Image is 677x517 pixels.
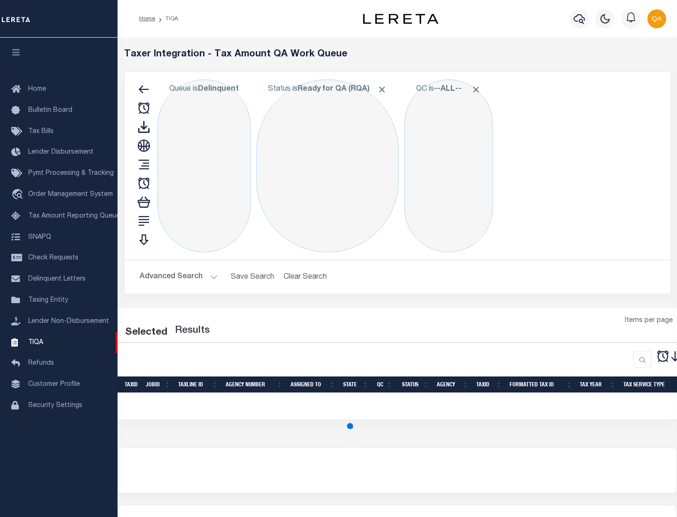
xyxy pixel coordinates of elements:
div: Selected [125,325,167,340]
th: Formatted Tax ID [506,376,576,393]
b: --ALL-- [434,86,462,93]
span: TIQA [28,339,43,345]
span: Refunds [28,360,54,367]
button: Advanced Search [140,268,218,286]
a: Home [139,16,155,22]
th: TaxID [472,376,506,393]
th: Agency [433,376,472,393]
span: Items per page [625,316,673,326]
span: Home [28,86,46,93]
span: Lender Non-Disbursement [28,318,109,325]
div: Click to Edit [157,79,251,252]
span: Lender Disbursement [28,149,94,156]
th: JobID [142,376,174,393]
span: Check Requests [28,255,79,261]
button: Save Search [225,268,280,286]
img: logo-dark.svg [363,14,438,24]
span: Bulletin Board [28,107,72,114]
th: Assigned To [287,376,339,393]
span: Pymt Processing & Tracking [28,170,114,177]
span: Click to Remove [471,85,481,94]
label: Results [175,323,210,338]
span: Order Management System [28,191,113,198]
b: Delinquent [198,86,239,93]
span: Tax Amount Reporting Queue [28,213,120,219]
span: Taxing Entity [28,297,68,304]
th: QC [372,376,396,393]
span: Tax Bills [28,128,54,135]
th: Agency Number [222,376,287,393]
button: Clear Search [280,268,331,286]
th: TaxLine ID [174,376,222,393]
th: Tax Year [576,376,620,393]
li: TIQA [155,15,178,23]
h5: Taxer Integration - Tax Amount QA Work Queue [124,49,671,60]
span: Click to Remove [377,85,387,94]
div: Click to Edit [256,79,399,252]
i: travel_explore [11,189,26,201]
th: TaxID [121,376,142,393]
img: svg+xml;base64,PHN2ZyB4bWxucz0iaHR0cDovL3d3dy53My5vcmcvMjAwMC9zdmciIHBvaW50ZXItZXZlbnRzPSJub25lIi... [647,9,666,28]
span: Delinquent Letters [28,276,86,282]
span: SNAPQ [28,234,51,240]
span: Security Settings [28,402,82,409]
span: Customer Profile [28,381,80,388]
th: Status [396,376,433,393]
th: State [339,376,372,393]
div: Click to Edit [404,79,493,252]
b: Ready for QA (RQA) [298,86,387,93]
